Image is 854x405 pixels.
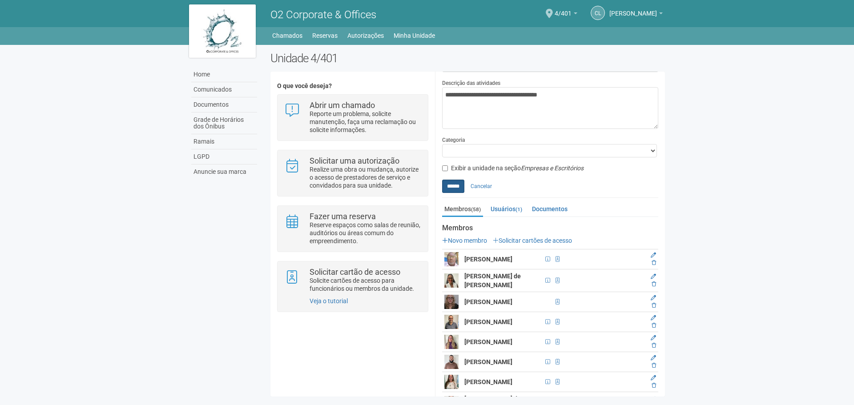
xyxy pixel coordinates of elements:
[488,202,524,216] a: Usuários(1)
[191,112,257,134] a: Grade de Horários dos Ônibus
[191,97,257,112] a: Documentos
[651,355,656,361] a: Editar membro
[284,213,421,245] a: Fazer uma reserva Reserve espaços como salas de reunião, auditórios ou áreas comum do empreendime...
[442,237,487,244] a: Novo membro
[591,6,605,20] a: CL
[609,11,663,18] a: [PERSON_NAME]
[444,273,459,288] img: user.png
[270,52,665,65] h2: Unidade 4/401
[464,378,512,385] strong: [PERSON_NAME]
[310,165,421,189] p: Realize uma obra ou mudança, autorize o acesso de prestadores de serviço e convidados para sua un...
[464,338,512,345] strong: [PERSON_NAME]
[310,110,421,134] p: Reporte um problema, solicite manutenção, faça uma reclamação ou solicite informações.
[442,136,465,144] label: Categoria
[444,355,459,369] img: user.png
[189,4,256,58] img: logo.jpg
[442,164,584,173] label: Exibir a unidade na seção
[272,29,302,42] a: Chamados
[312,29,338,42] a: Reservas
[530,202,570,216] a: Documentos
[444,315,459,329] img: user.png
[464,256,512,263] strong: [PERSON_NAME]
[310,297,348,305] a: Veja o tutorial
[310,212,376,221] strong: Fazer uma reserva
[652,342,656,349] a: Excluir membro
[444,252,459,266] img: user.png
[310,277,421,293] p: Solicite cartões de acesso para funcionários ou membros da unidade.
[270,8,376,21] span: O2 Corporate & Offices
[464,318,512,325] strong: [PERSON_NAME]
[652,362,656,369] a: Excluir membro
[191,164,257,179] a: Anuncie sua marca
[652,382,656,389] a: Excluir membro
[442,79,500,87] label: Descrição das atividades
[464,358,512,365] strong: [PERSON_NAME]
[284,101,421,134] a: Abrir um chamado Reporte um problema, solicite manutenção, faça uma reclamação ou solicite inform...
[191,82,257,97] a: Comunicados
[310,221,421,245] p: Reserve espaços como salas de reunião, auditórios ou áreas comum do empreendimento.
[652,260,656,266] a: Excluir membro
[516,206,522,213] small: (1)
[652,281,656,287] a: Excluir membro
[442,165,448,171] input: Exibir a unidade na seçãoEmpresas e Escritórios
[609,1,657,17] span: Claudia Luíza Soares de Castro
[347,29,384,42] a: Autorizações
[444,375,459,389] img: user.png
[466,180,497,193] a: Cancelar
[493,237,572,244] a: Solicitar cartões de acesso
[284,268,421,293] a: Solicitar cartão de acesso Solicite cartões de acesso para funcionários ou membros da unidade.
[442,224,658,232] strong: Membros
[651,295,656,301] a: Editar membro
[464,273,521,289] strong: [PERSON_NAME] de [PERSON_NAME]
[652,302,656,309] a: Excluir membro
[277,83,428,89] h4: O que você deseja?
[191,149,257,164] a: LGPD
[191,134,257,149] a: Ramais
[444,335,459,349] img: user.png
[555,1,572,17] span: 4/401
[444,295,459,309] img: user.png
[651,252,656,258] a: Editar membro
[442,202,483,217] a: Membros(58)
[651,375,656,381] a: Editar membro
[651,273,656,280] a: Editar membro
[651,315,656,321] a: Editar membro
[555,11,577,18] a: 4/401
[310,156,399,165] strong: Solicitar uma autorização
[191,67,257,82] a: Home
[651,335,656,341] a: Editar membro
[471,206,481,213] small: (58)
[651,396,656,402] a: Editar membro
[521,164,584,172] em: Empresas e Escritórios
[652,322,656,329] a: Excluir membro
[394,29,435,42] a: Minha Unidade
[464,298,512,305] strong: [PERSON_NAME]
[310,100,375,110] strong: Abrir um chamado
[284,157,421,189] a: Solicitar uma autorização Realize uma obra ou mudança, autorize o acesso de prestadores de serviç...
[310,267,400,277] strong: Solicitar cartão de acesso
